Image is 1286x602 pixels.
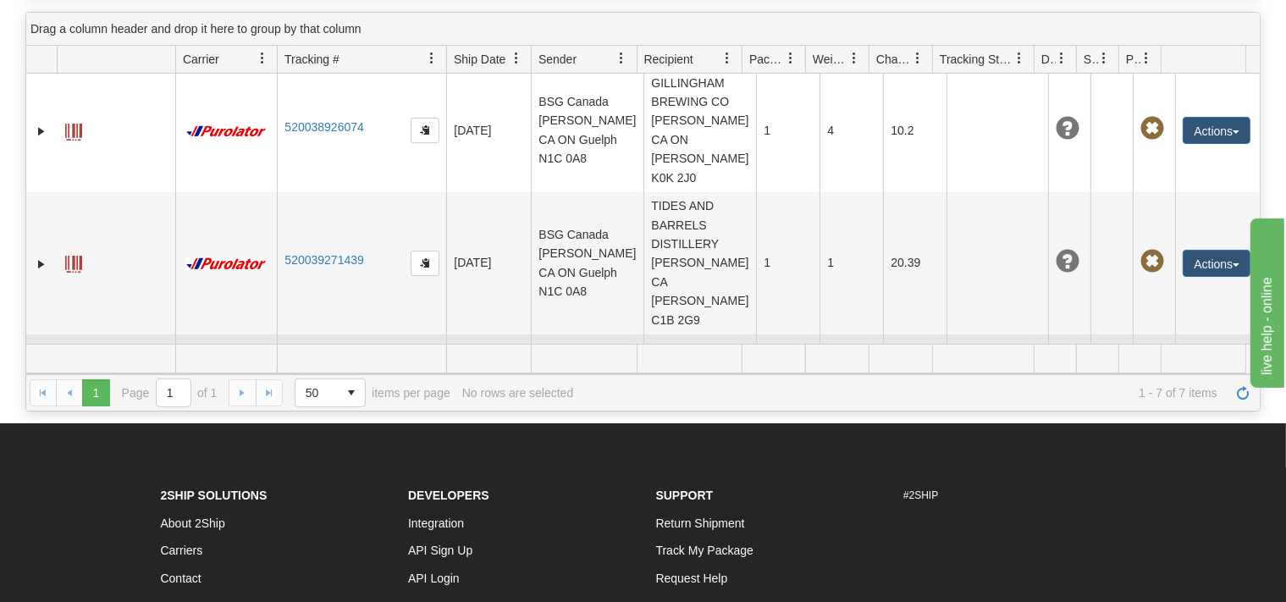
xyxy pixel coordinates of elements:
[1247,214,1284,387] iframe: chat widget
[531,334,643,439] td: BSG Canada [PERSON_NAME] CA ON Guelph N1C 0A8
[1041,51,1056,68] span: Delivery Status
[940,51,1013,68] span: Tracking Status
[408,544,472,557] a: API Sign Up
[408,489,489,502] strong: Developers
[876,51,912,68] span: Charge
[306,384,328,401] span: 50
[446,69,531,192] td: [DATE]
[295,378,450,407] span: items per page
[713,44,742,73] a: Recipient filter column settings
[1084,51,1098,68] span: Shipment Issues
[883,334,947,439] td: 8.67
[1126,51,1140,68] span: Pickup Status
[883,69,947,192] td: 10.2
[656,572,728,585] a: Request Help
[1132,44,1161,73] a: Pickup Status filter column settings
[656,489,714,502] strong: Support
[338,379,365,406] span: select
[903,490,1126,501] h6: #2SHIP
[13,10,157,30] div: live help - online
[643,69,756,192] td: GILLINGHAM BREWING CO [PERSON_NAME] CA ON [PERSON_NAME] K0K 2J0
[1056,250,1079,273] span: Unknown
[446,334,531,439] td: [DATE]
[1229,379,1256,406] a: Refresh
[840,44,869,73] a: Weight filter column settings
[813,51,848,68] span: Weight
[1140,250,1164,273] span: Pickup Not Assigned
[1140,117,1164,141] span: Pickup Not Assigned
[820,192,883,334] td: 1
[248,44,277,73] a: Carrier filter column settings
[82,379,109,406] span: Page 1
[585,386,1217,400] span: 1 - 7 of 7 items
[161,572,201,585] a: Contact
[122,378,218,407] span: Page of 1
[531,192,643,334] td: BSG Canada [PERSON_NAME] CA ON Guelph N1C 0A8
[161,544,203,557] a: Carriers
[411,251,439,276] button: Copy to clipboard
[1183,250,1250,277] button: Actions
[776,44,805,73] a: Packages filter column settings
[161,489,268,502] strong: 2Ship Solutions
[644,51,693,68] span: Recipient
[756,192,820,334] td: 1
[417,44,446,73] a: Tracking # filter column settings
[1056,117,1079,141] span: Unknown
[756,334,820,439] td: 1
[502,44,531,73] a: Ship Date filter column settings
[411,118,439,143] button: Copy to clipboard
[1047,44,1076,73] a: Delivery Status filter column settings
[284,253,363,267] a: 520039271439
[161,516,225,530] a: About 2Ship
[284,120,363,134] a: 520038926074
[531,69,643,192] td: BSG Canada [PERSON_NAME] CA ON Guelph N1C 0A8
[656,544,753,557] a: Track My Package
[33,123,50,140] a: Expand
[33,256,50,273] a: Expand
[408,516,464,530] a: Integration
[408,572,460,585] a: API Login
[1005,44,1034,73] a: Tracking Status filter column settings
[643,334,756,439] td: Mono Centre Brewing [PERSON_NAME] CA ON Mono L9W 6V8
[1090,44,1118,73] a: Shipment Issues filter column settings
[820,334,883,439] td: 1
[284,51,339,68] span: Tracking #
[462,386,574,400] div: No rows are selected
[157,379,190,406] input: Page 1
[183,51,219,68] span: Carrier
[903,44,932,73] a: Charge filter column settings
[538,51,577,68] span: Sender
[608,44,637,73] a: Sender filter column settings
[183,257,269,270] img: 11 - Purolator
[883,192,947,334] td: 20.39
[749,51,785,68] span: Packages
[820,69,883,192] td: 4
[295,378,366,407] span: Page sizes drop down
[756,69,820,192] td: 1
[656,516,745,530] a: Return Shipment
[1183,117,1250,144] button: Actions
[65,248,82,275] a: Label
[183,125,269,138] img: 11 - Purolator
[26,13,1260,46] div: grid grouping header
[446,192,531,334] td: [DATE]
[65,116,82,143] a: Label
[454,51,505,68] span: Ship Date
[643,192,756,334] td: TIDES AND BARRELS DISTILLERY [PERSON_NAME] CA [PERSON_NAME] C1B 2G9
